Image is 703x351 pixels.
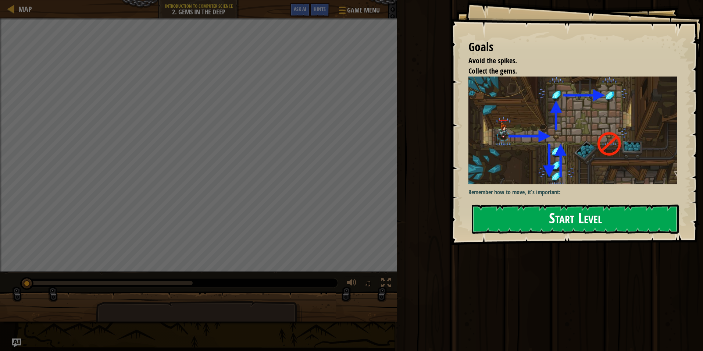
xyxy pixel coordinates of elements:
span: Game Menu [347,6,380,15]
span: Ask AI [294,6,306,13]
button: Game Menu [333,3,384,20]
div: Goals [468,39,677,56]
span: ♫ [364,277,372,288]
span: Avoid the spikes. [468,56,517,65]
span: Collect the gems. [468,66,517,76]
span: Map [18,4,32,14]
button: Start Level [472,205,679,234]
button: Ask AI [12,338,21,347]
img: Gems in the deep [468,77,683,184]
li: Avoid the spikes. [459,56,675,66]
button: Adjust volume [345,276,359,291]
button: Toggle fullscreen [379,276,393,291]
li: Collect the gems. [459,66,675,77]
button: ♫ [363,276,375,291]
a: Map [15,4,32,14]
p: Remember how to move, it's important: [468,188,683,196]
span: Hints [314,6,326,13]
button: Ask AI [290,3,310,17]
